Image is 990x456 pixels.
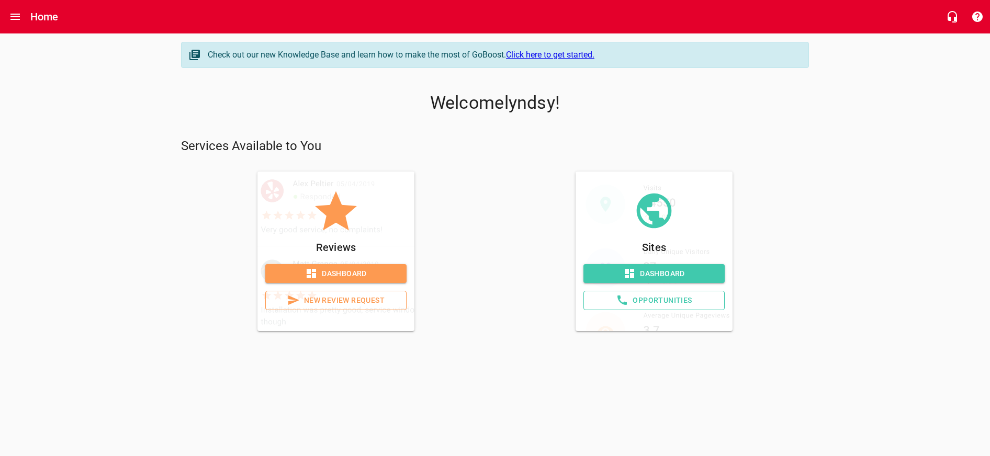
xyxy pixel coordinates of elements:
[274,267,398,280] span: Dashboard
[506,50,594,60] a: Click here to get started.
[265,291,407,310] a: New Review Request
[592,294,716,307] span: Opportunities
[30,8,59,25] h6: Home
[583,291,725,310] a: Opportunities
[583,264,725,283] a: Dashboard
[265,239,407,256] p: Reviews
[940,4,965,29] button: Live Chat
[265,264,407,283] a: Dashboard
[181,93,809,113] p: Welcome lyndsy !
[3,4,28,29] button: Open drawer
[965,4,990,29] button: Support Portal
[208,49,798,61] div: Check out our new Knowledge Base and learn how to make the most of GoBoost.
[583,239,725,256] p: Sites
[592,267,716,280] span: Dashboard
[181,138,809,155] p: Services Available to You
[274,294,398,307] span: New Review Request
